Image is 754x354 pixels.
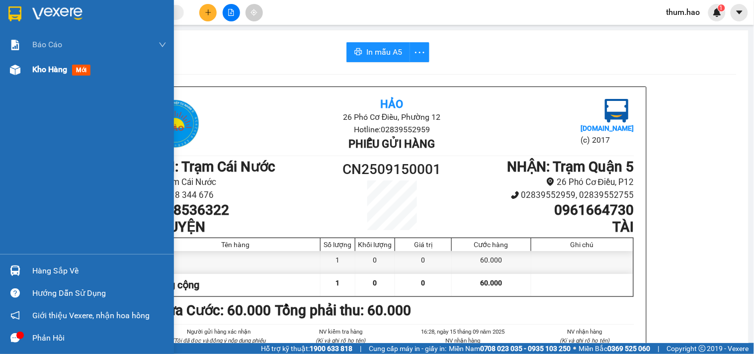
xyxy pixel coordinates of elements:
[150,219,332,236] h1: NGUYỆN
[323,241,352,249] div: Số lượng
[452,219,634,236] h1: TÀI
[93,37,416,49] li: Hotline: 02839552959
[150,159,276,175] b: GỬI : Trạm Cái Nước
[32,286,167,301] div: Hướng dẫn sử dụng
[72,65,90,76] span: mới
[10,288,20,298] span: question-circle
[150,99,200,149] img: logo.jpg
[480,345,571,353] strong: 0708 023 035 - 0935 103 250
[358,241,392,249] div: Khối lượng
[507,159,634,175] b: NHẬN : Trạm Quận 5
[574,347,577,351] span: ⚪️
[452,188,634,202] li: 02839552959, 02839552755
[321,251,355,273] div: 1
[154,241,318,249] div: Tên hàng
[12,12,62,62] img: logo.jpg
[534,241,631,249] div: Ghi chú
[199,4,217,21] button: plus
[231,111,553,123] li: 26 Phó Cơ Điều, Phường 12
[231,123,553,136] li: Hotline: 02839552959
[10,333,20,343] span: message
[452,202,634,219] h1: 0961664730
[151,251,321,273] div: 0.5t
[452,251,531,273] div: 60.000
[454,241,528,249] div: Cước hàng
[608,345,651,353] strong: 0369 525 060
[735,8,744,17] span: caret-down
[581,124,634,132] b: [DOMAIN_NAME]
[10,65,20,75] img: warehouse-icon
[310,345,352,353] strong: 1900 633 818
[32,309,150,322] span: Giới thiệu Vexere, nhận hoa hồng
[261,343,352,354] span: Hỗ trợ kỹ thuật:
[452,176,634,189] li: 26 Phó Cơ Điều, P12
[275,302,412,319] b: Tổng phải thu: 60.000
[410,42,429,62] button: more
[159,41,167,49] span: down
[699,345,706,352] span: copyright
[154,279,200,291] span: Tổng cộng
[228,9,235,16] span: file-add
[360,343,361,354] span: |
[480,279,502,287] span: 60.000
[150,176,332,189] li: Trạm Cái Nước
[8,6,21,21] img: logo-vxr
[414,327,512,336] li: 16:28, ngày 15 tháng 09 năm 2025
[32,264,167,278] div: Hàng sắp về
[32,65,67,74] span: Kho hàng
[369,343,446,354] span: Cung cấp máy in - giấy in:
[579,343,651,354] span: Miền Bắc
[380,98,403,110] b: Hảo
[172,337,265,353] i: (Tôi đã đọc và đồng ý nộp dung phiếu gửi hàng)
[410,46,429,59] span: more
[336,279,340,287] span: 1
[251,9,257,16] span: aim
[223,4,240,21] button: file-add
[150,188,332,202] li: 0918 344 676
[205,9,212,16] span: plus
[246,4,263,21] button: aim
[348,138,435,150] b: Phiếu gửi hàng
[713,8,722,17] img: icon-new-feature
[170,327,268,336] li: Người gửi hàng xác nhận
[373,279,377,287] span: 0
[511,191,519,199] span: phone
[421,279,425,287] span: 0
[718,4,725,11] sup: 1
[581,134,634,146] li: (c) 2017
[10,265,20,276] img: warehouse-icon
[10,311,20,320] span: notification
[292,327,390,336] li: NV kiểm tra hàng
[398,241,449,249] div: Giá trị
[560,337,610,344] i: (Kí và ghi rõ họ tên)
[546,177,555,186] span: environment
[659,6,708,18] span: thum.hao
[316,337,366,344] i: (Kí và ghi rõ họ tên)
[536,327,634,336] li: NV nhận hàng
[150,302,271,319] b: Chưa Cước : 60.000
[414,336,512,345] li: NV nhận hàng
[449,343,571,354] span: Miền Nam
[10,40,20,50] img: solution-icon
[346,42,410,62] button: printerIn mẫu A5
[354,48,362,57] span: printer
[355,251,395,273] div: 0
[366,46,402,58] span: In mẫu A5
[605,99,629,123] img: logo.jpg
[720,4,723,11] span: 1
[395,251,452,273] div: 0
[12,72,138,88] b: GỬI : Trạm Cái Nước
[93,24,416,37] li: 26 Phó Cơ Điều, Phường 12
[32,331,167,346] div: Phản hồi
[658,343,660,354] span: |
[332,159,453,180] h1: CN2509150001
[150,202,332,219] h1: 0918536322
[32,38,62,51] span: Báo cáo
[731,4,748,21] button: caret-down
